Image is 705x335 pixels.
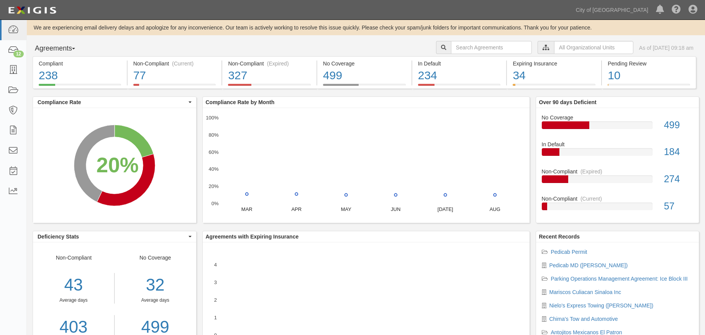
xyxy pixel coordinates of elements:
[214,297,216,303] text: 2
[38,233,187,240] span: Deficiency Stats
[39,67,121,84] div: 238
[214,279,216,285] text: 3
[608,67,690,84] div: 10
[658,172,699,186] div: 274
[602,84,696,90] a: Pending Review10
[658,145,699,159] div: 184
[33,297,114,304] div: Average days
[554,41,633,54] input: All Organizational Units
[572,2,652,18] a: City of [GEOGRAPHIC_DATA]
[38,98,187,106] span: Compliance Rate
[133,67,216,84] div: 77
[33,97,196,108] button: Compliance Rate
[27,24,705,31] div: We are experiencing email delivery delays and apologize for any inconvenience. Our team is active...
[241,206,252,212] text: MAR
[672,5,681,15] i: Help Center - Complianz
[13,51,24,57] div: 12
[208,149,218,155] text: 60%
[206,115,219,121] text: 100%
[323,67,406,84] div: 499
[133,60,216,67] div: Non-Compliant (Current)
[33,41,90,56] button: Agreements
[418,67,501,84] div: 234
[549,289,621,295] a: Mariscos Culiacan Sinaloa Inc
[542,141,694,168] a: In Default184
[120,273,190,297] div: 32
[539,234,580,240] b: Recent Records
[128,84,222,90] a: Non-Compliant(Current)77
[208,166,218,172] text: 40%
[536,195,699,203] div: Non-Compliant
[228,67,311,84] div: 327
[33,273,114,297] div: 43
[211,201,218,206] text: 0%
[608,60,690,67] div: Pending Review
[206,99,275,105] b: Compliance Rate by Month
[507,84,601,90] a: Expiring Insurance34
[542,195,694,216] a: Non-Compliant(Current)57
[542,114,694,141] a: No Coverage499
[658,118,699,132] div: 499
[6,3,59,17] img: logo-5460c22ac91f19d4615b14bd174203de0afe785f0fc80cf4dbbc73dc1793850b.png
[214,262,216,268] text: 4
[291,206,302,212] text: APR
[412,84,507,90] a: In Default234
[549,302,654,309] a: Nielo's Express Towing ([PERSON_NAME])
[580,195,602,203] div: (Current)
[120,297,190,304] div: Average days
[208,183,218,189] text: 20%
[639,44,694,52] div: As of [DATE] 09:18 am
[228,60,311,67] div: Non-Compliant (Expired)
[214,315,216,320] text: 1
[317,84,412,90] a: No Coverage499
[580,168,602,175] div: (Expired)
[513,60,595,67] div: Expiring Insurance
[658,199,699,213] div: 57
[33,84,127,90] a: Compliant238
[323,60,406,67] div: No Coverage
[203,108,530,223] svg: A chart.
[208,132,218,138] text: 80%
[451,41,532,54] input: Search Agreements
[437,206,453,212] text: [DATE]
[513,67,595,84] div: 34
[536,168,699,175] div: Non-Compliant
[542,168,694,195] a: Non-Compliant(Expired)274
[549,262,628,268] a: Pedicab MD ([PERSON_NAME])
[551,276,688,282] a: Parking Operations Management Agreement: Ice Block III
[172,60,193,67] div: (Current)
[551,249,587,255] a: Pedicab Permit
[39,60,121,67] div: Compliant
[341,206,351,212] text: MAY
[418,60,501,67] div: In Default
[536,141,699,148] div: In Default
[549,316,618,322] a: Chima's Tow and Automotive
[539,99,597,105] b: Over 90 days Deficient
[33,108,196,223] svg: A chart.
[222,84,316,90] a: Non-Compliant(Expired)327
[96,150,138,180] div: 20%
[206,234,299,240] b: Agreements with Expiring Insurance
[391,206,400,212] text: JUN
[267,60,289,67] div: (Expired)
[33,231,196,242] button: Deficiency Stats
[536,114,699,121] div: No Coverage
[489,206,500,212] text: AUG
